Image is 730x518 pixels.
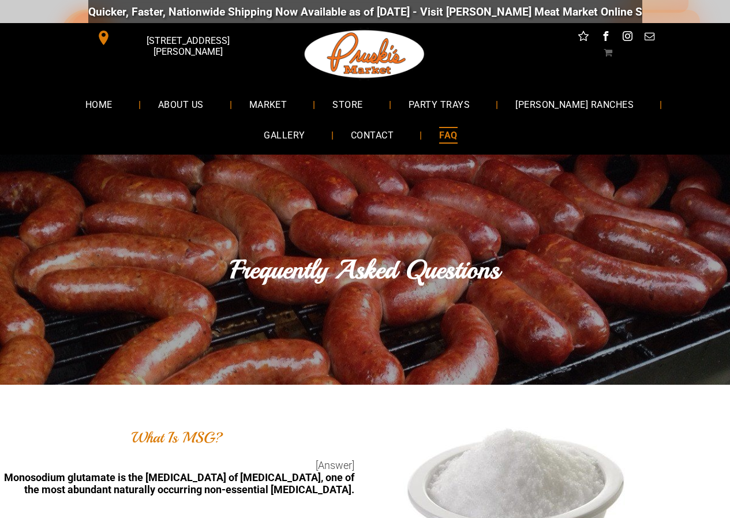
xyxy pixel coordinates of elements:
[302,23,427,85] img: Pruski-s+Market+HQ+Logo2-1920w.png
[576,29,591,47] a: Social network
[68,89,130,119] a: HOME
[422,120,474,151] a: FAQ
[132,428,223,447] font: What Is MSG?
[598,29,613,47] a: facebook
[334,120,411,151] a: CONTACT
[230,253,500,286] font: Frequently Asked Questions
[498,89,651,119] a: [PERSON_NAME] RANCHES
[141,89,221,119] a: ABOUT US
[4,471,354,496] b: Monosodium glutamate is the [MEDICAL_DATA] of [MEDICAL_DATA], one of the most abundant naturally ...
[315,89,380,119] a: STORE
[391,89,487,119] a: PARTY TRAYS
[88,29,265,47] a: [STREET_ADDRESS][PERSON_NAME]
[620,29,635,47] a: instagram
[113,29,262,63] span: [STREET_ADDRESS][PERSON_NAME]
[246,120,322,151] a: GALLERY
[642,29,657,47] a: email
[232,89,305,119] a: MARKET
[316,459,354,471] span: [Answer]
